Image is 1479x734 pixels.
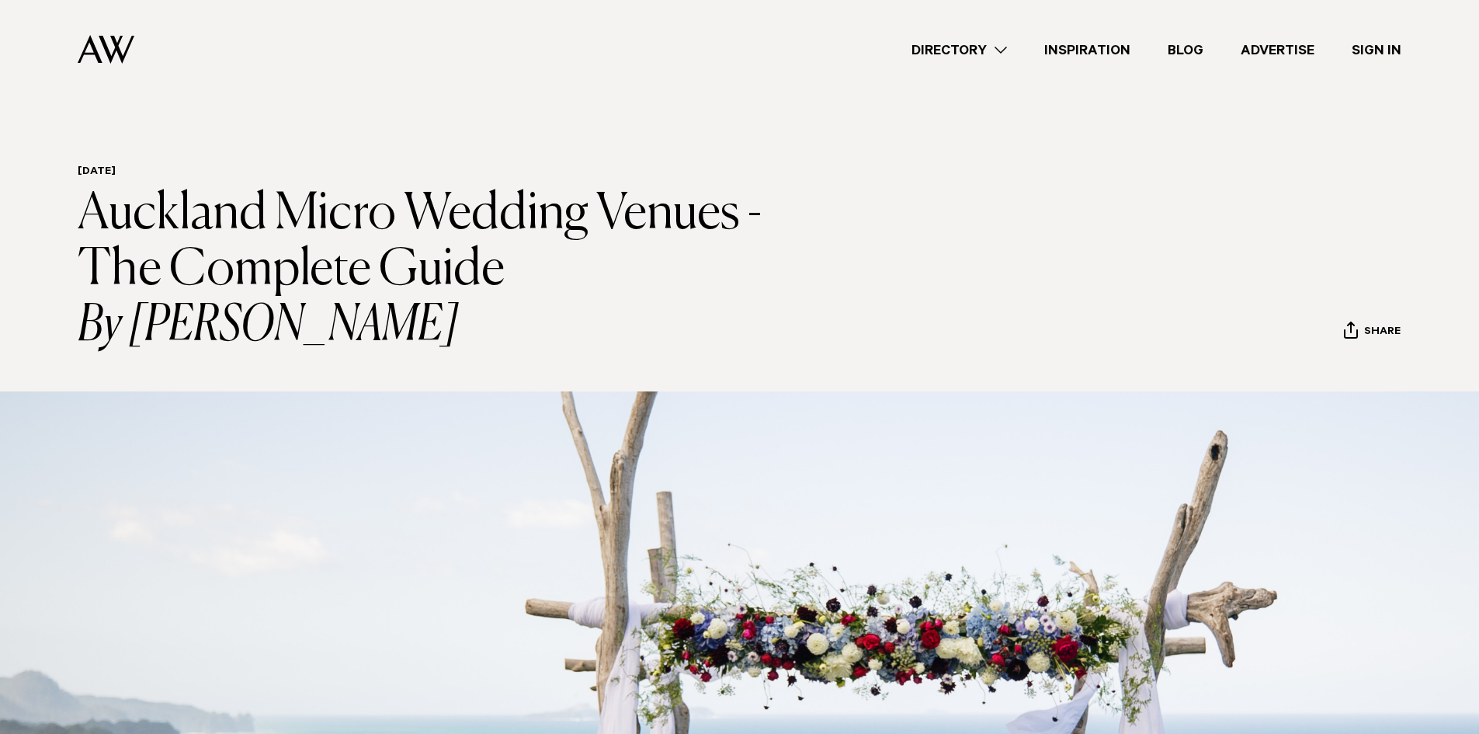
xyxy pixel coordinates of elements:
[1222,40,1333,61] a: Advertise
[78,298,796,354] i: By [PERSON_NAME]
[1149,40,1222,61] a: Blog
[1333,40,1420,61] a: Sign In
[78,35,134,64] img: Auckland Weddings Logo
[1343,321,1401,344] button: Share
[893,40,1026,61] a: Directory
[78,165,796,180] h6: [DATE]
[1364,325,1401,340] span: Share
[78,186,796,354] h1: Auckland Micro Wedding Venues - The Complete Guide
[1026,40,1149,61] a: Inspiration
